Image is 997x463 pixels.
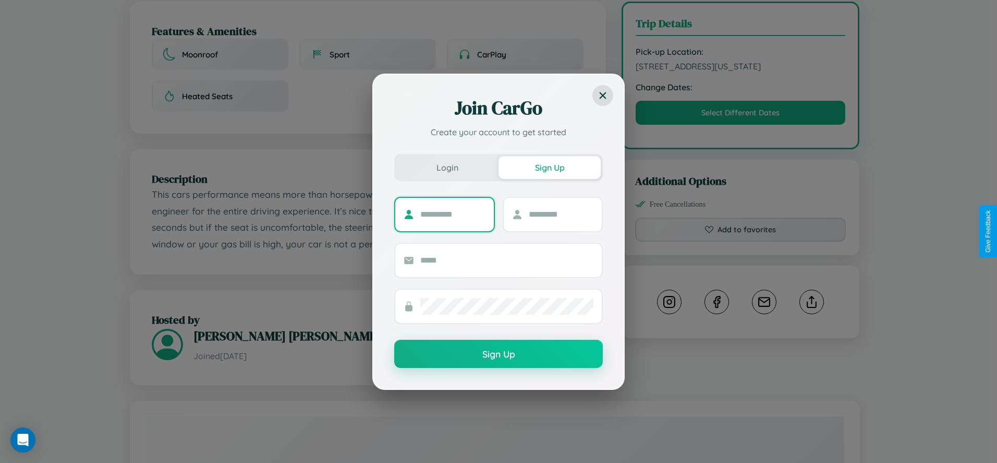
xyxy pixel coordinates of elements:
div: Open Intercom Messenger [10,428,35,453]
div: Give Feedback [984,210,992,253]
button: Login [396,156,498,179]
button: Sign Up [498,156,601,179]
h2: Join CarGo [394,96,603,121]
p: Create your account to get started [394,126,603,138]
button: Sign Up [394,340,603,368]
